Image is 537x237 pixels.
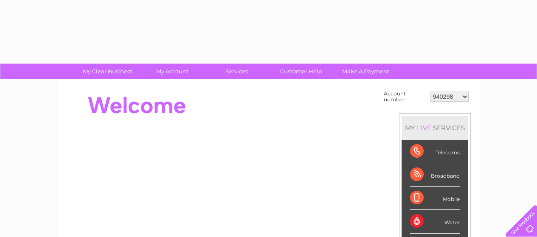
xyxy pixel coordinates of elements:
div: Mobile [410,187,460,210]
a: Customer Help [266,64,336,79]
div: Water [410,210,460,233]
div: Telecoms [410,140,460,163]
a: My Clear Business [73,64,143,79]
div: Broadband [410,163,460,187]
a: Make A Payment [331,64,401,79]
td: Account number [382,89,428,105]
a: My Account [137,64,207,79]
a: Services [202,64,272,79]
div: MY SERVICES [402,116,468,140]
div: LIVE [415,124,433,132]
